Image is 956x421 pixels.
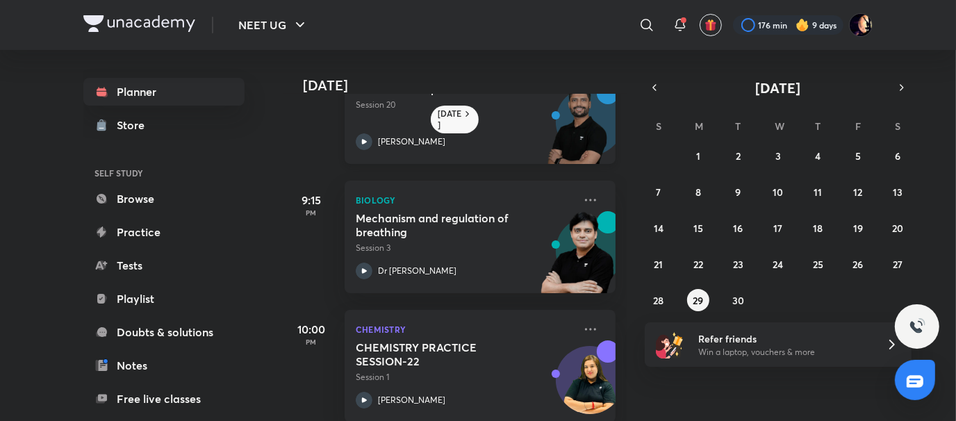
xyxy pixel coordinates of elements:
button: September 22, 2025 [687,253,709,275]
abbr: September 29, 2025 [693,294,704,307]
abbr: September 22, 2025 [693,258,703,271]
abbr: September 1, 2025 [696,149,700,163]
div: Store [117,117,153,133]
img: streak [796,18,809,32]
abbr: September 24, 2025 [773,258,783,271]
abbr: September 25, 2025 [813,258,823,271]
button: avatar [700,14,722,36]
button: September 24, 2025 [767,253,789,275]
abbr: September 9, 2025 [736,185,741,199]
button: September 10, 2025 [767,181,789,203]
button: September 1, 2025 [687,145,709,167]
h4: [DATE] [303,77,629,94]
abbr: September 18, 2025 [813,222,823,235]
abbr: September 28, 2025 [653,294,664,307]
p: Dr [PERSON_NAME] [378,265,456,277]
img: avatar [704,19,717,31]
p: PM [283,338,339,346]
p: Chemistry [356,321,574,338]
button: September 23, 2025 [727,253,750,275]
abbr: Friday [855,119,861,133]
abbr: September 7, 2025 [656,185,661,199]
button: September 28, 2025 [648,289,670,311]
abbr: Thursday [815,119,821,133]
a: Tests [83,251,245,279]
h6: Refer friends [698,331,869,346]
p: Biology [356,192,574,208]
abbr: September 6, 2025 [895,149,900,163]
button: September 13, 2025 [887,181,909,203]
p: Session 3 [356,242,574,254]
button: September 30, 2025 [727,289,750,311]
abbr: September 17, 2025 [773,222,782,235]
p: [PERSON_NAME] [378,394,445,406]
button: September 6, 2025 [887,145,909,167]
abbr: September 19, 2025 [853,222,863,235]
p: PM [283,208,339,217]
abbr: Saturday [895,119,900,133]
abbr: September 26, 2025 [852,258,863,271]
abbr: Wednesday [775,119,784,133]
abbr: September 23, 2025 [733,258,743,271]
abbr: September 8, 2025 [695,185,701,199]
p: Session 1 [356,371,574,383]
img: ttu [909,318,925,335]
p: Win a laptop, vouchers & more [698,346,869,358]
abbr: Sunday [656,119,661,133]
a: Store [83,111,245,139]
a: Browse [83,185,245,213]
a: Practice [83,218,245,246]
button: September 26, 2025 [847,253,869,275]
img: Avatar [557,354,623,420]
a: Playlist [83,285,245,313]
button: September 17, 2025 [767,217,789,239]
abbr: September 12, 2025 [853,185,862,199]
a: Notes [83,352,245,379]
a: Planner [83,78,245,106]
abbr: September 21, 2025 [654,258,663,271]
abbr: September 15, 2025 [693,222,703,235]
p: [PERSON_NAME] [378,135,445,148]
h6: SELF STUDY [83,161,245,185]
abbr: September 11, 2025 [814,185,822,199]
abbr: September 3, 2025 [775,149,781,163]
button: September 25, 2025 [807,253,829,275]
abbr: September 5, 2025 [855,149,861,163]
abbr: September 14, 2025 [654,222,664,235]
button: NEET UG [230,11,317,39]
abbr: Monday [695,119,703,133]
button: September 12, 2025 [847,181,869,203]
img: referral [656,331,684,358]
button: September 14, 2025 [648,217,670,239]
button: September 5, 2025 [847,145,869,167]
img: unacademy [539,211,616,307]
img: unacademy [539,82,616,178]
span: [DATE] [756,79,801,97]
abbr: September 10, 2025 [773,185,783,199]
abbr: September 4, 2025 [815,149,821,163]
abbr: September 20, 2025 [892,222,903,235]
button: September 18, 2025 [807,217,829,239]
button: September 8, 2025 [687,181,709,203]
abbr: September 16, 2025 [734,222,743,235]
img: Company Logo [83,15,195,32]
h6: [DATE] [438,108,462,131]
img: Mayank Singh [849,13,873,37]
abbr: September 30, 2025 [732,294,744,307]
button: September 2, 2025 [727,145,750,167]
button: September 21, 2025 [648,253,670,275]
abbr: September 2, 2025 [736,149,741,163]
abbr: Tuesday [736,119,741,133]
button: September 3, 2025 [767,145,789,167]
button: September 20, 2025 [887,217,909,239]
button: September 16, 2025 [727,217,750,239]
abbr: September 27, 2025 [893,258,903,271]
a: Doubts & solutions [83,318,245,346]
button: September 9, 2025 [727,181,750,203]
button: September 27, 2025 [887,253,909,275]
a: Company Logo [83,15,195,35]
h5: 9:15 [283,192,339,208]
button: September 29, 2025 [687,289,709,311]
button: September 19, 2025 [847,217,869,239]
p: Session 20 [356,99,574,111]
